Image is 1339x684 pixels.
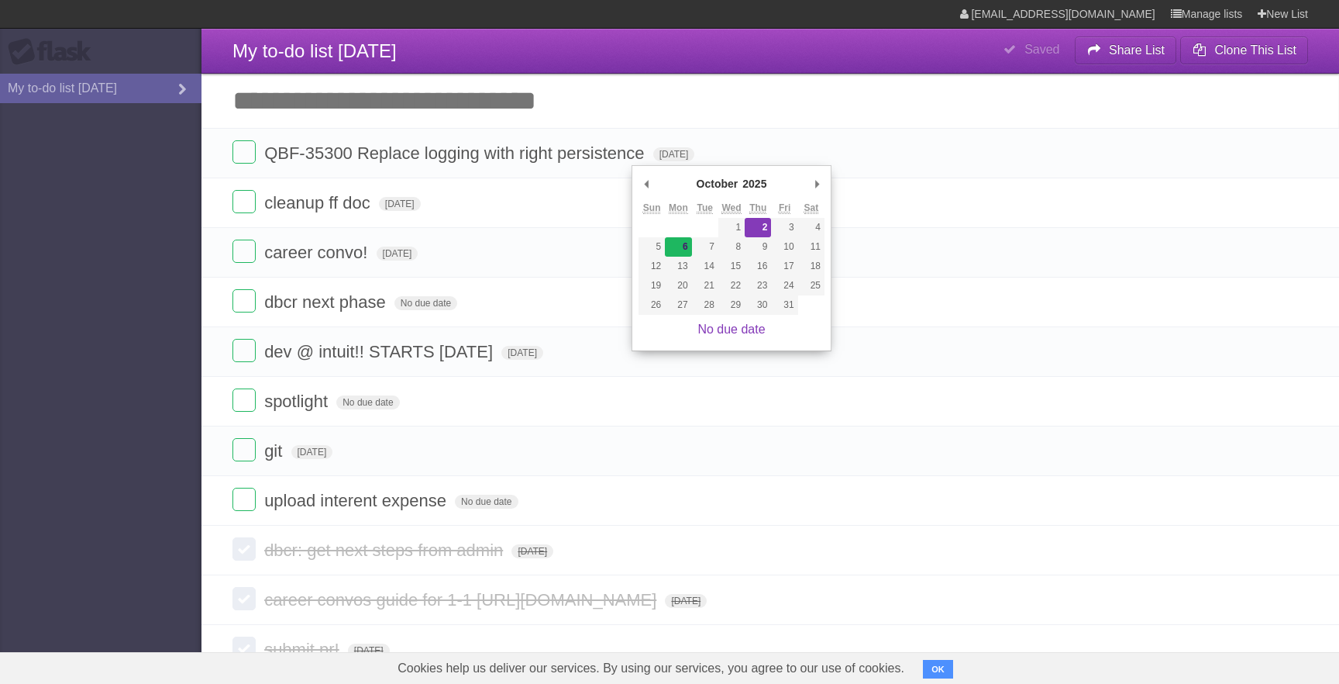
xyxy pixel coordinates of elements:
button: 30 [745,295,771,315]
span: Cookies help us deliver our services. By using our services, you agree to our use of cookies. [382,653,920,684]
button: 20 [665,276,691,295]
button: 7 [692,237,718,257]
span: My to-do list [DATE] [232,40,397,61]
label: Done [232,190,256,213]
abbr: Thursday [749,202,766,214]
button: OK [923,660,953,679]
span: career convo! [264,243,371,262]
button: Previous Month [639,172,654,195]
label: Done [232,240,256,263]
button: 14 [692,257,718,276]
button: 12 [639,257,665,276]
span: [DATE] [348,644,390,658]
abbr: Friday [779,202,790,214]
button: 21 [692,276,718,295]
span: spotlight [264,392,332,411]
div: Flask [8,38,101,66]
span: [DATE] [377,247,418,261]
button: 8 [718,237,745,257]
button: 5 [639,237,665,257]
button: 4 [798,218,824,237]
abbr: Tuesday [697,202,712,214]
span: dbcr next phase [264,292,390,312]
span: [DATE] [511,544,553,558]
button: 15 [718,257,745,276]
abbr: Saturday [804,202,819,214]
abbr: Monday [669,202,688,214]
button: 18 [798,257,824,276]
span: [DATE] [665,594,707,608]
button: 23 [745,276,771,295]
button: 13 [665,257,691,276]
b: Saved [1024,43,1059,56]
abbr: Wednesday [721,202,741,214]
span: dbcr: get next steps from admin [264,541,507,560]
label: Done [232,637,256,660]
button: 24 [771,276,797,295]
label: Done [232,488,256,511]
span: [DATE] [291,445,333,459]
span: dev @ intuit!! STARTS [DATE] [264,342,497,361]
button: 22 [718,276,745,295]
button: 10 [771,237,797,257]
b: Share List [1109,43,1165,57]
label: Done [232,140,256,164]
label: Done [232,438,256,461]
span: career convos guide for 1-1 [URL][DOMAIN_NAME] [264,590,660,610]
span: QBF-35300 Replace logging with right persistence [264,143,648,163]
span: git [264,441,286,461]
button: 11 [798,237,824,257]
button: Next Month [809,172,824,195]
button: 9 [745,237,771,257]
span: No due date [455,495,518,509]
span: cleanup ff doc [264,193,374,212]
button: 1 [718,218,745,237]
span: upload interent expense [264,491,450,510]
span: No due date [336,396,399,409]
button: 19 [639,276,665,295]
span: [DATE] [379,197,421,211]
label: Done [232,537,256,561]
a: No due date [697,323,765,336]
div: 2025 [740,172,769,195]
span: [DATE] [501,346,543,360]
button: Clone This List [1180,36,1308,64]
button: 17 [771,257,797,276]
b: Clone This List [1214,43,1296,57]
button: 26 [639,295,665,315]
span: submit pr! [264,640,343,659]
button: 27 [665,295,691,315]
label: Done [232,389,256,412]
button: 3 [771,218,797,237]
button: 25 [798,276,824,295]
label: Done [232,339,256,362]
button: 6 [665,237,691,257]
span: [DATE] [653,147,695,161]
button: 31 [771,295,797,315]
button: 2 [745,218,771,237]
abbr: Sunday [643,202,661,214]
div: October [694,172,741,195]
button: 16 [745,257,771,276]
span: No due date [394,296,457,310]
button: Share List [1075,36,1177,64]
label: Done [232,289,256,313]
button: 28 [692,295,718,315]
label: Done [232,587,256,610]
button: 29 [718,295,745,315]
